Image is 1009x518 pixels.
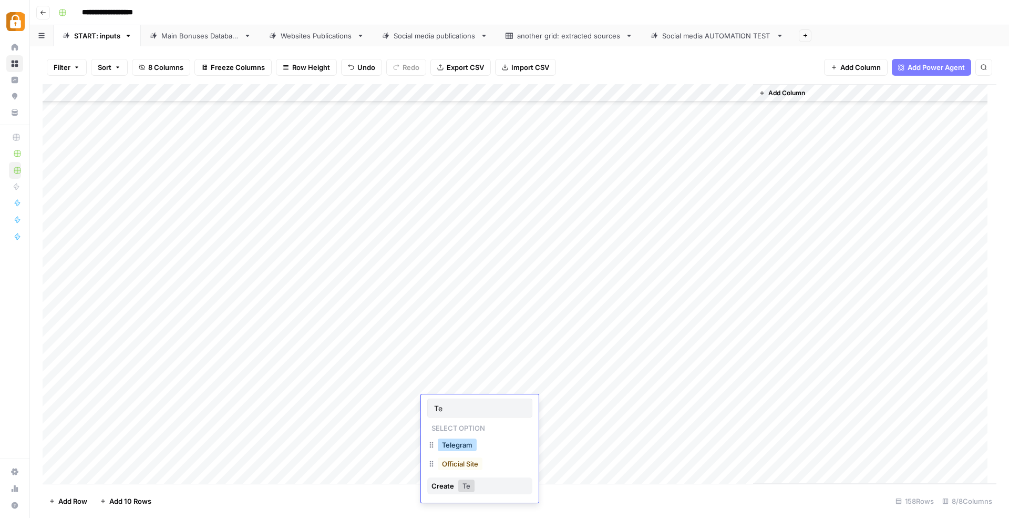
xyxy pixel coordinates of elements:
div: another grid: extracted sources [517,31,621,41]
button: Undo [341,59,382,76]
a: Settings [6,463,23,480]
span: Add 10 Rows [109,496,151,506]
span: Add Power Agent [908,62,965,73]
button: Te [458,480,475,492]
button: CreateTe [427,478,532,494]
span: Export CSV [447,62,484,73]
a: Insights [6,72,23,88]
button: Help + Support [6,497,23,514]
span: Sort [98,62,111,73]
div: Social media AUTOMATION TEST [662,31,772,41]
span: Undo [357,62,375,73]
img: Adzz Logo [6,12,25,31]
a: another grid: extracted sources [497,25,642,46]
a: Social media publications [373,25,497,46]
p: Select option [427,421,489,433]
div: Official Site [427,455,532,474]
input: Search or create [434,403,526,413]
button: Workspace: Adzz [6,8,23,35]
div: Websites Publications [281,31,353,41]
div: Social media publications [394,31,476,41]
button: Sort [91,59,128,76]
a: Your Data [6,104,23,121]
span: Add Column [768,88,805,98]
div: Telegram [427,436,532,455]
a: START: inputs [54,25,141,46]
a: Usage [6,480,23,497]
button: Redo [386,59,426,76]
span: Row Height [292,62,330,73]
a: Opportunities [6,88,23,105]
a: Websites Publications [260,25,373,46]
button: Add Column [755,86,809,100]
div: 8/8 Columns [938,493,996,510]
span: Add Row [58,496,87,506]
span: Freeze Columns [211,62,265,73]
button: Official Site [438,458,482,470]
span: Redo [403,62,419,73]
button: Add 10 Rows [94,493,158,510]
div: 158 Rows [891,493,938,510]
button: Filter [47,59,87,76]
button: Freeze Columns [194,59,272,76]
button: Add Row [43,493,94,510]
a: Browse [6,55,23,72]
div: Main Bonuses Database [161,31,240,41]
div: Create [431,478,456,494]
span: 8 Columns [148,62,183,73]
div: START: inputs [74,31,120,41]
button: Import CSV [495,59,556,76]
span: Import CSV [511,62,549,73]
span: Add Column [840,62,881,73]
button: Row Height [276,59,337,76]
button: Add Column [824,59,888,76]
button: 8 Columns [132,59,190,76]
button: Export CSV [430,59,491,76]
a: Main Bonuses Database [141,25,260,46]
button: Telegram [438,439,477,451]
button: Add Power Agent [892,59,971,76]
span: Filter [54,62,70,73]
a: Home [6,39,23,56]
a: Social media AUTOMATION TEST [642,25,792,46]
